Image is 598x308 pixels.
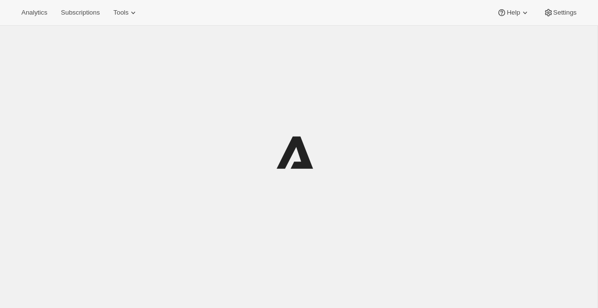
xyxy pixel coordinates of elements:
span: Tools [113,9,128,17]
span: Subscriptions [61,9,100,17]
button: Help [491,6,535,19]
span: Analytics [21,9,47,17]
button: Tools [107,6,144,19]
button: Settings [538,6,582,19]
button: Subscriptions [55,6,106,19]
span: Help [507,9,520,17]
button: Analytics [16,6,53,19]
span: Settings [553,9,577,17]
